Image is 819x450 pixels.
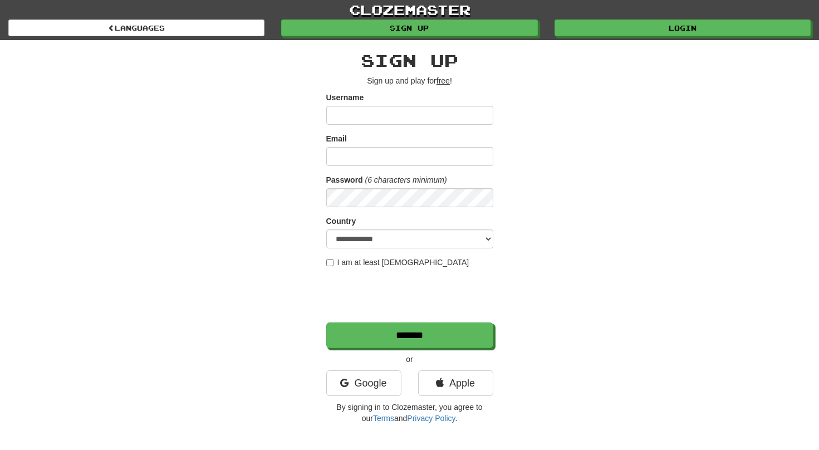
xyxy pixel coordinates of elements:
label: Username [326,92,364,103]
label: Email [326,133,347,144]
label: I am at least [DEMOGRAPHIC_DATA] [326,257,469,268]
em: (6 characters minimum) [365,175,447,184]
a: Sign up [281,19,537,36]
input: I am at least [DEMOGRAPHIC_DATA] [326,259,334,266]
p: By signing in to Clozemaster, you agree to our and . [326,402,493,424]
h2: Sign up [326,51,493,70]
iframe: reCAPTCHA [326,273,496,317]
a: Languages [8,19,264,36]
a: Terms [373,414,394,423]
a: Privacy Policy [407,414,455,423]
u: free [437,76,450,85]
p: Sign up and play for ! [326,75,493,86]
label: Country [326,216,356,227]
label: Password [326,174,363,185]
a: Apple [418,370,493,396]
a: Login [555,19,811,36]
p: or [326,354,493,365]
a: Google [326,370,401,396]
